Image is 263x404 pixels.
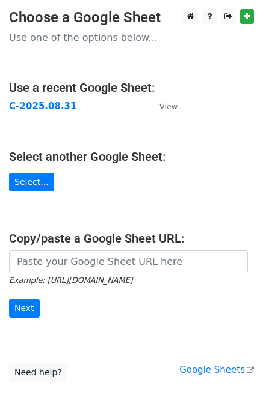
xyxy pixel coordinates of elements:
[9,363,67,382] a: Need help?
[9,250,248,273] input: Paste your Google Sheet URL here
[9,173,54,191] a: Select...
[179,364,254,375] a: Google Sheets
[9,31,254,44] p: Use one of the options below...
[159,102,178,111] small: View
[9,231,254,246] h4: Copy/paste a Google Sheet URL:
[9,101,76,112] a: C-2025.08.31
[9,9,254,26] h3: Choose a Google Sheet
[9,80,254,95] h4: Use a recent Google Sheet:
[9,149,254,164] h4: Select another Google Sheet:
[9,299,40,318] input: Next
[147,101,178,112] a: View
[9,276,132,285] small: Example: [URL][DOMAIN_NAME]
